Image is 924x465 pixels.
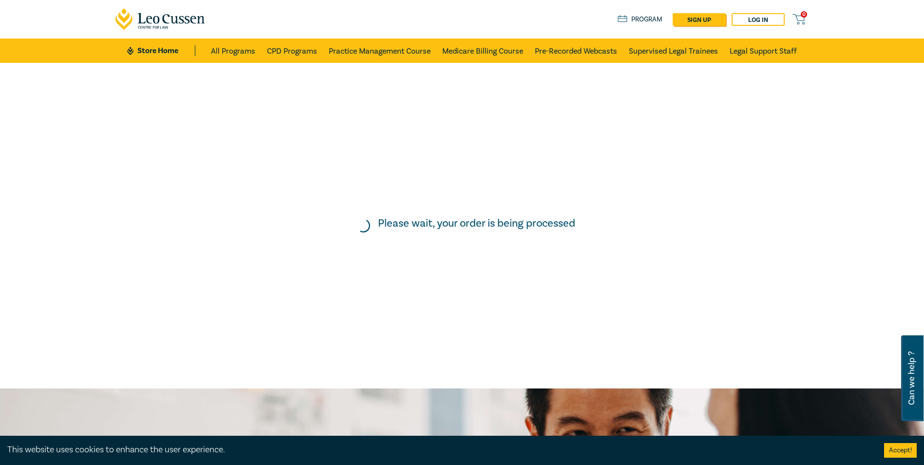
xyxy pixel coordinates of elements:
button: Accept cookies [884,443,917,458]
span: 0 [801,11,807,18]
a: Program [618,14,663,25]
a: Pre-Recorded Webcasts [535,39,617,63]
a: Supervised Legal Trainees [629,39,718,63]
h5: Please wait, your order is being processed [378,217,575,230]
a: All Programs [211,39,255,63]
a: Practice Management Course [329,39,431,63]
span: Can we help ? [907,341,916,415]
a: Store Home [127,45,195,56]
a: CPD Programs [267,39,317,63]
div: This website uses cookies to enhance the user experience. [7,444,869,456]
a: Log in [732,13,785,26]
a: Legal Support Staff [730,39,797,63]
a: sign up [673,13,726,26]
a: Medicare Billing Course [442,39,523,63]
